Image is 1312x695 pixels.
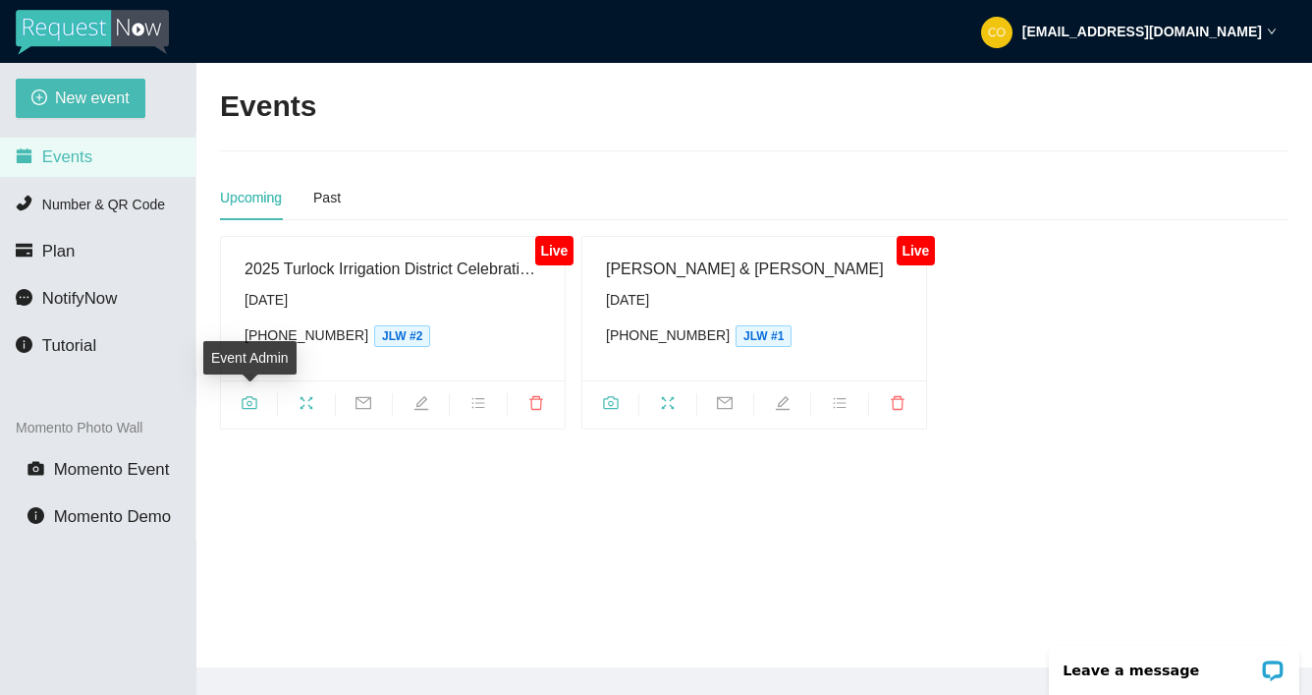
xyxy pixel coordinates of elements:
[1267,27,1277,36] span: down
[55,86,130,110] span: New event
[1036,633,1312,695] iframe: LiveChat chat widget
[508,395,565,417] span: delete
[535,236,574,265] div: Live
[245,257,541,281] div: 2025 Turlock Irrigation District Celebration of Water & Power
[1022,24,1262,39] strong: [EMAIL_ADDRESS][DOMAIN_NAME]
[16,289,32,306] span: message
[639,395,695,417] span: fullscreen
[811,395,867,417] span: bars
[16,336,32,353] span: info-circle
[16,147,32,164] span: calendar
[54,460,170,479] span: Momento Event
[42,242,76,261] span: Plan
[697,395,753,417] span: mail
[736,325,792,347] span: JLW #1
[31,89,47,108] span: plus-circle
[42,336,96,355] span: Tutorial
[203,341,297,375] div: Event Admin
[313,187,341,208] div: Past
[220,87,316,127] h2: Events
[16,79,145,118] button: plus-circleNew event
[27,507,44,524] span: info-circle
[336,395,392,417] span: mail
[897,236,935,265] div: Live
[42,197,165,212] span: Number & QR Code
[245,324,541,347] div: [PHONE_NUMBER]
[278,395,334,417] span: fullscreen
[220,187,282,208] div: Upcoming
[606,257,902,281] div: [PERSON_NAME] & [PERSON_NAME]
[869,395,926,417] span: delete
[374,325,430,347] span: JLW #2
[393,395,449,417] span: edit
[42,147,92,166] span: Events
[221,395,277,417] span: camera
[582,395,638,417] span: camera
[42,289,117,308] span: NotifyNow
[16,195,32,211] span: phone
[245,289,541,311] div: [DATE]
[27,460,44,477] span: camera
[450,395,506,417] span: bars
[606,324,902,347] div: [PHONE_NUMBER]
[16,10,169,55] img: RequestNow
[981,17,1012,48] img: 80ccb84ea51d40aec798d9c2fdf281a2
[54,507,171,526] span: Momento Demo
[16,242,32,259] span: credit-card
[606,289,902,311] div: [DATE]
[754,395,810,417] span: edit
